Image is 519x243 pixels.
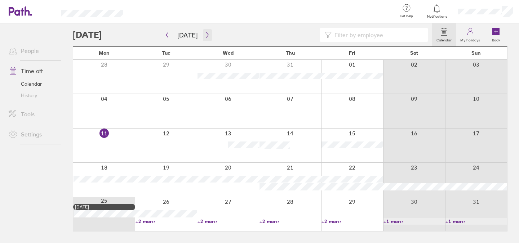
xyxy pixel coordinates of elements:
[3,127,61,141] a: Settings
[75,204,133,210] div: [DATE]
[349,50,355,56] span: Fri
[484,23,507,46] a: Book
[432,36,456,42] label: Calendar
[321,218,383,225] a: +2 more
[425,4,449,19] a: Notifications
[3,107,61,121] a: Tools
[99,50,110,56] span: Mon
[410,50,418,56] span: Sat
[198,218,259,225] a: +2 more
[445,218,507,225] a: +1 more
[395,14,418,18] span: Get help
[3,78,61,90] a: Calendar
[172,29,203,41] button: [DATE]
[471,50,481,56] span: Sun
[3,64,61,78] a: Time off
[456,36,484,42] label: My holidays
[162,50,170,56] span: Tue
[332,28,423,42] input: Filter by employee
[383,218,445,225] a: +1 more
[3,44,61,58] a: People
[223,50,234,56] span: Wed
[425,14,449,19] span: Notifications
[488,36,505,42] label: Book
[259,218,321,225] a: +2 more
[456,23,484,46] a: My holidays
[432,23,456,46] a: Calendar
[136,218,197,225] a: +2 more
[3,90,61,101] a: History
[286,50,295,56] span: Thu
